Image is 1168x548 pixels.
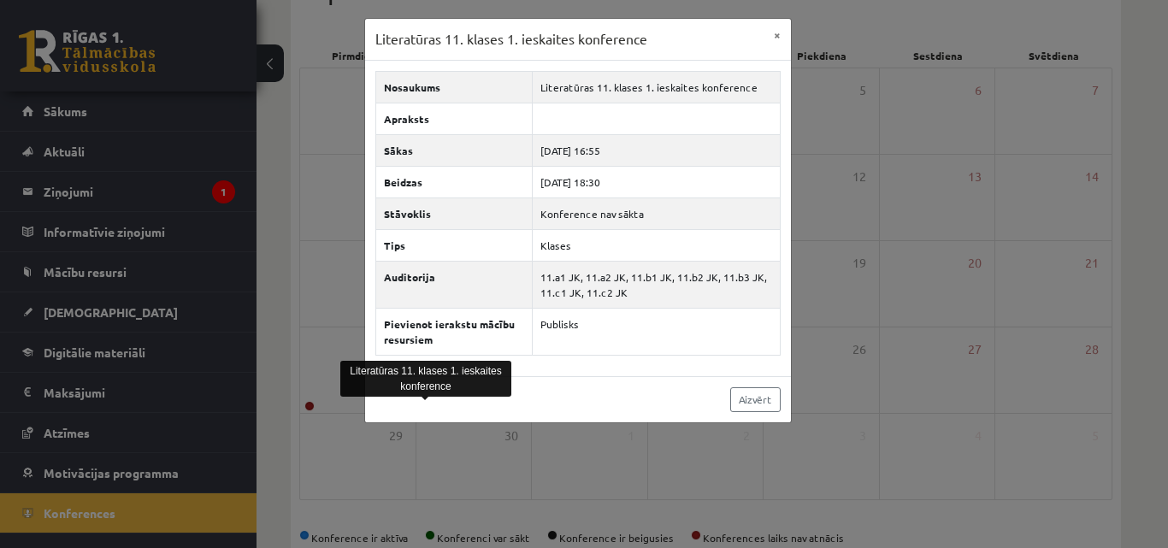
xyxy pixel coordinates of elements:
[533,197,780,229] td: Konference nav sākta
[375,261,533,308] th: Auditorija
[375,166,533,197] th: Beidzas
[533,134,780,166] td: [DATE] 16:55
[375,308,533,355] th: Pievienot ierakstu mācību resursiem
[764,19,791,51] button: ×
[533,308,780,355] td: Publisks
[533,166,780,197] td: [DATE] 18:30
[375,29,647,50] h3: Literatūras 11. klases 1. ieskaites konference
[340,361,511,397] div: Literatūras 11. klases 1. ieskaites konference
[375,71,533,103] th: Nosaukums
[375,197,533,229] th: Stāvoklis
[533,71,780,103] td: Literatūras 11. klases 1. ieskaites konference
[730,387,781,412] a: Aizvērt
[375,229,533,261] th: Tips
[533,229,780,261] td: Klases
[375,103,533,134] th: Apraksts
[533,261,780,308] td: 11.a1 JK, 11.a2 JK, 11.b1 JK, 11.b2 JK, 11.b3 JK, 11.c1 JK, 11.c2 JK
[375,134,533,166] th: Sākas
